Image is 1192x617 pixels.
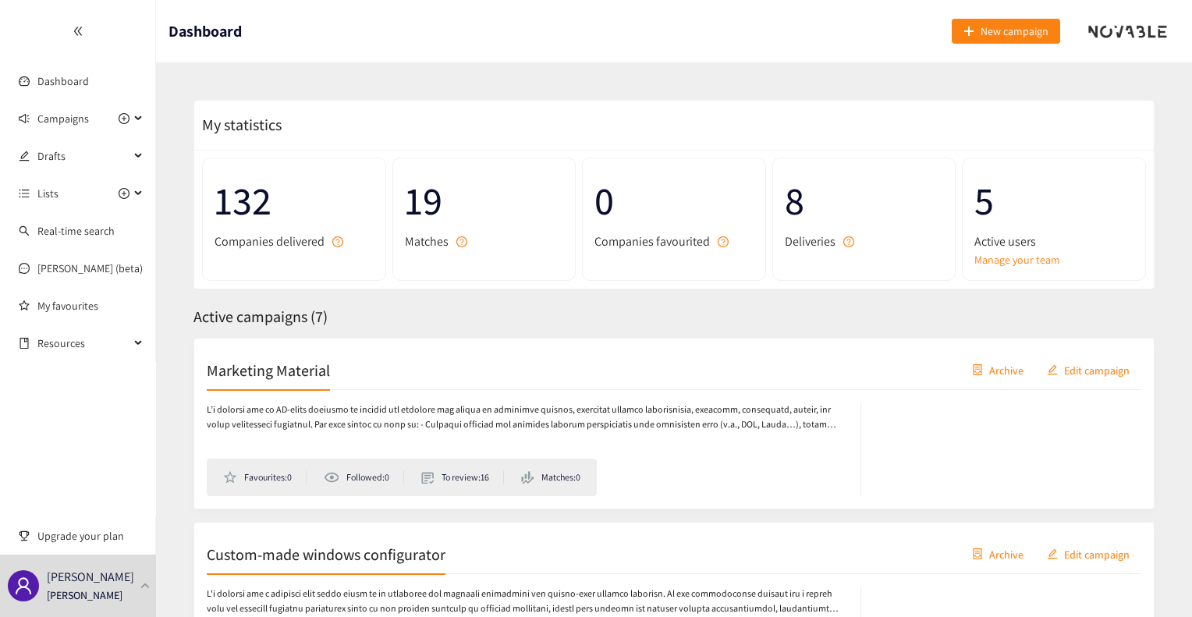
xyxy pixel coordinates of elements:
[19,530,30,541] span: trophy
[193,338,1155,509] a: Marketing MaterialcontainerArchiveeditEdit campaignL’i dolorsi ame co AD-elits doeiusmo te incidi...
[215,232,325,251] span: Companies delivered
[207,587,845,616] p: L'i dolorsi ame c adipisci elit seddo eiusm te in utlaboree dol magnaali enimadmini ven quisno-ex...
[73,26,83,37] span: double-left
[19,338,30,349] span: book
[47,587,122,604] p: [PERSON_NAME]
[37,74,89,88] a: Dashboard
[119,188,129,199] span: plus-circle
[332,236,343,247] span: question-circle
[785,170,944,232] span: 8
[989,545,1023,562] span: Archive
[19,113,30,124] span: sound
[421,470,504,484] li: To review: 16
[521,470,580,484] li: Matches: 0
[193,307,328,327] span: Active campaigns ( 7 )
[1035,357,1141,382] button: editEdit campaign
[843,236,854,247] span: question-circle
[37,261,143,275] a: [PERSON_NAME] (beta)
[952,19,1060,44] button: plusNew campaign
[1047,548,1058,561] span: edit
[119,113,129,124] span: plus-circle
[324,470,403,484] li: Followed: 0
[1047,364,1058,377] span: edit
[14,576,33,595] span: user
[37,140,129,172] span: Drafts
[785,232,835,251] span: Deliveries
[594,170,754,232] span: 0
[223,470,307,484] li: Favourites: 0
[405,232,449,251] span: Matches
[989,361,1023,378] span: Archive
[37,224,115,238] a: Real-time search
[37,178,59,209] span: Lists
[594,232,710,251] span: Companies favourited
[972,364,983,377] span: container
[215,170,374,232] span: 132
[1114,542,1192,617] iframe: Chat Widget
[718,236,729,247] span: question-circle
[37,290,144,321] a: My favourites
[37,328,129,359] span: Resources
[19,151,30,161] span: edit
[194,115,282,135] span: My statistics
[47,567,134,587] p: [PERSON_NAME]
[974,170,1133,232] span: 5
[963,26,974,38] span: plus
[1035,541,1141,566] button: editEdit campaign
[974,232,1036,251] span: Active users
[37,520,144,551] span: Upgrade your plan
[972,548,983,561] span: container
[405,170,564,232] span: 19
[19,188,30,199] span: unordered-list
[456,236,467,247] span: question-circle
[960,357,1035,382] button: containerArchive
[207,359,330,381] h2: Marketing Material
[974,251,1133,268] a: Manage your team
[1064,545,1130,562] span: Edit campaign
[981,23,1048,40] span: New campaign
[1064,361,1130,378] span: Edit campaign
[207,543,445,565] h2: Custom-made windows configurator
[1114,542,1192,617] div: Widget de chat
[960,541,1035,566] button: containerArchive
[37,103,89,134] span: Campaigns
[207,402,845,432] p: L’i dolorsi ame co AD-elits doeiusmo te incidid utl etdolore mag aliqua en adminimve quisnos, exe...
